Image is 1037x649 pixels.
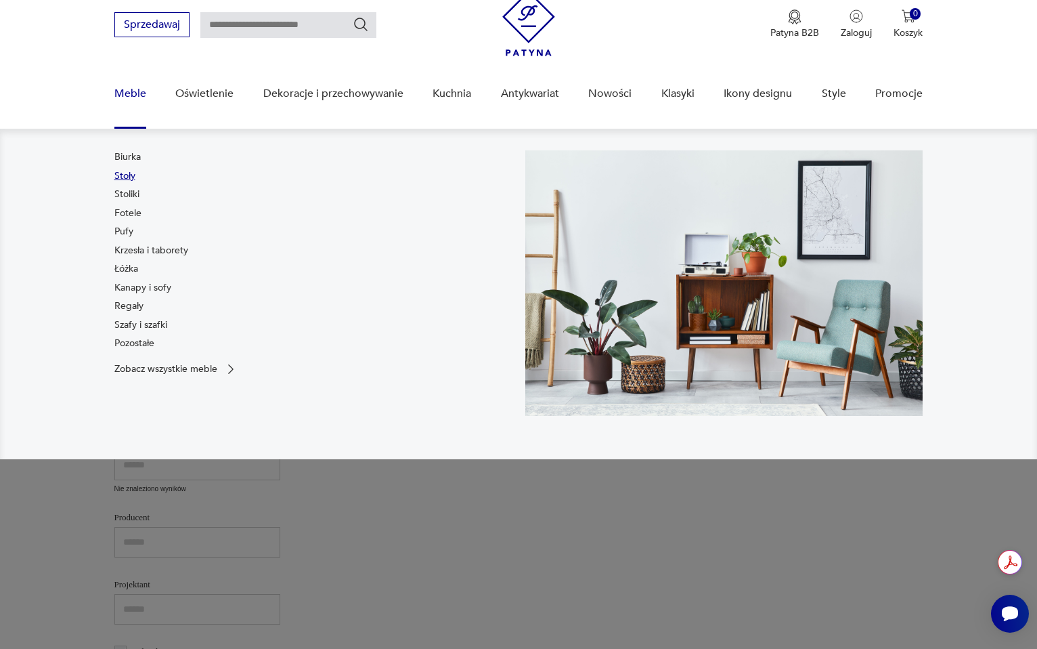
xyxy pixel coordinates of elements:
[114,362,238,376] a: Zobacz wszystkie meble
[501,68,559,120] a: Antykwariat
[770,9,819,39] a: Ikona medaluPatyna B2B
[910,8,921,20] div: 0
[114,337,154,350] a: Pozostałe
[893,9,923,39] button: 0Koszyk
[114,244,188,257] a: Krzesła i taborety
[661,68,694,120] a: Klasyki
[114,299,144,313] a: Regały
[588,68,632,120] a: Nowości
[788,9,801,24] img: Ikona medalu
[822,68,846,120] a: Style
[991,595,1029,633] iframe: Smartsupp widget button
[114,207,141,220] a: Fotele
[724,68,792,120] a: Ikony designu
[175,68,234,120] a: Oświetlenie
[525,150,923,416] img: 969d9116629659dbb0bd4e745da535dc.jpg
[114,262,138,276] a: Łóżka
[841,9,872,39] button: Zaloguj
[893,26,923,39] p: Koszyk
[114,150,141,164] a: Biurka
[114,364,217,373] p: Zobacz wszystkie meble
[850,9,863,23] img: Ikonka użytkownika
[841,26,872,39] p: Zaloguj
[902,9,915,23] img: Ikona koszyka
[114,188,139,201] a: Stoliki
[770,9,819,39] button: Patyna B2B
[114,281,171,295] a: Kanapy i sofy
[114,68,146,120] a: Meble
[353,16,369,33] button: Szukaj
[433,68,471,120] a: Kuchnia
[875,68,923,120] a: Promocje
[114,21,190,30] a: Sprzedawaj
[770,26,819,39] p: Patyna B2B
[114,169,135,183] a: Stoły
[263,68,403,120] a: Dekoracje i przechowywanie
[114,12,190,37] button: Sprzedawaj
[114,225,133,238] a: Pufy
[114,318,167,332] a: Szafy i szafki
